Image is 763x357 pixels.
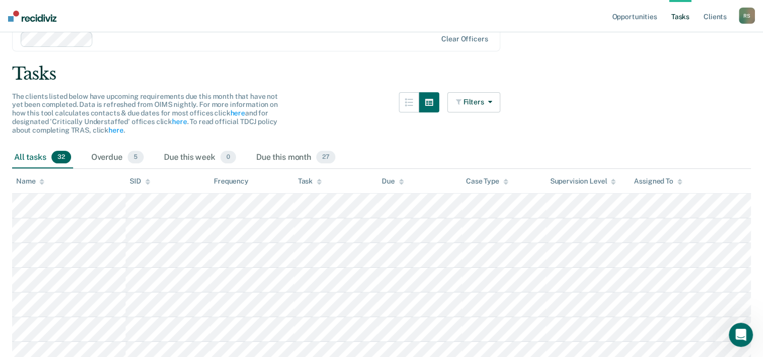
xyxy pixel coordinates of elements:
button: RS [739,8,755,24]
span: 5 [128,151,144,164]
button: Filters [447,92,501,112]
div: Assigned To [634,177,682,186]
div: SID [130,177,150,186]
div: Frequency [214,177,249,186]
div: Overdue5 [89,147,146,169]
a: here [230,109,245,117]
div: Task [298,177,322,186]
div: Due this month27 [254,147,337,169]
span: 27 [316,151,335,164]
div: R S [739,8,755,24]
div: Clear officers [441,35,488,43]
div: Name [16,177,44,186]
div: Case Type [466,177,508,186]
span: 32 [51,151,71,164]
div: All tasks32 [12,147,73,169]
span: 0 [220,151,236,164]
a: here [108,126,123,134]
div: Due [382,177,404,186]
a: here [172,117,187,126]
span: The clients listed below have upcoming requirements due this month that have not yet been complet... [12,92,278,134]
img: Recidiviz [8,11,56,22]
div: Tasks [12,64,751,84]
div: Due this week0 [162,147,238,169]
div: Supervision Level [550,177,616,186]
iframe: Intercom live chat [729,323,753,347]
